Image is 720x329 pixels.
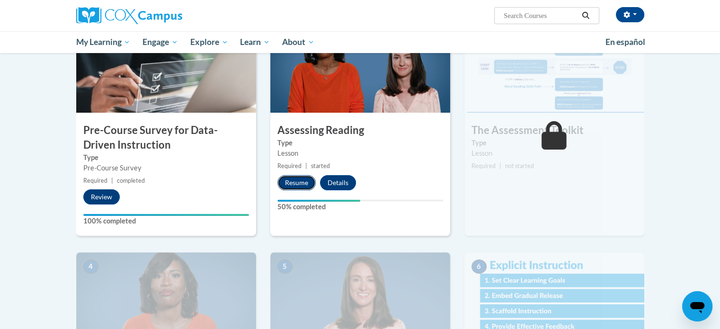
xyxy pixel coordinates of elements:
[111,177,113,184] span: |
[464,18,644,113] img: Course Image
[76,123,256,152] h3: Pre-Course Survey for Data-Driven Instruction
[76,18,256,113] img: Course Image
[277,162,302,169] span: Required
[277,200,360,202] div: Your progress
[311,162,330,169] span: started
[682,291,712,321] iframe: Button to launch messaging window
[471,148,637,159] div: Lesson
[320,175,356,190] button: Details
[240,36,270,48] span: Learn
[83,177,107,184] span: Required
[83,259,98,274] span: 4
[117,177,145,184] span: completed
[471,138,637,148] label: Type
[578,10,593,21] button: Search
[234,31,276,53] a: Learn
[277,175,316,190] button: Resume
[83,189,120,205] button: Review
[277,138,443,148] label: Type
[503,10,578,21] input: Search Courses
[136,31,184,53] a: Engage
[305,162,307,169] span: |
[471,162,496,169] span: Required
[83,214,249,216] div: Your progress
[270,18,450,113] img: Course Image
[142,36,178,48] span: Engage
[83,163,249,173] div: Pre-Course Survey
[184,31,234,53] a: Explore
[276,31,320,53] a: About
[277,202,443,212] label: 50% completed
[499,162,501,169] span: |
[605,37,645,47] span: En español
[62,31,658,53] div: Main menu
[83,152,249,163] label: Type
[76,36,130,48] span: My Learning
[282,36,314,48] span: About
[505,162,534,169] span: not started
[277,259,293,274] span: 5
[270,123,450,138] h3: Assessing Reading
[464,123,644,138] h3: The Assessment Toolkit
[76,7,182,24] img: Cox Campus
[471,259,487,274] span: 6
[70,31,137,53] a: My Learning
[83,216,249,226] label: 100% completed
[277,148,443,159] div: Lesson
[190,36,228,48] span: Explore
[599,32,651,52] a: En español
[76,7,256,24] a: Cox Campus
[616,7,644,22] button: Account Settings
